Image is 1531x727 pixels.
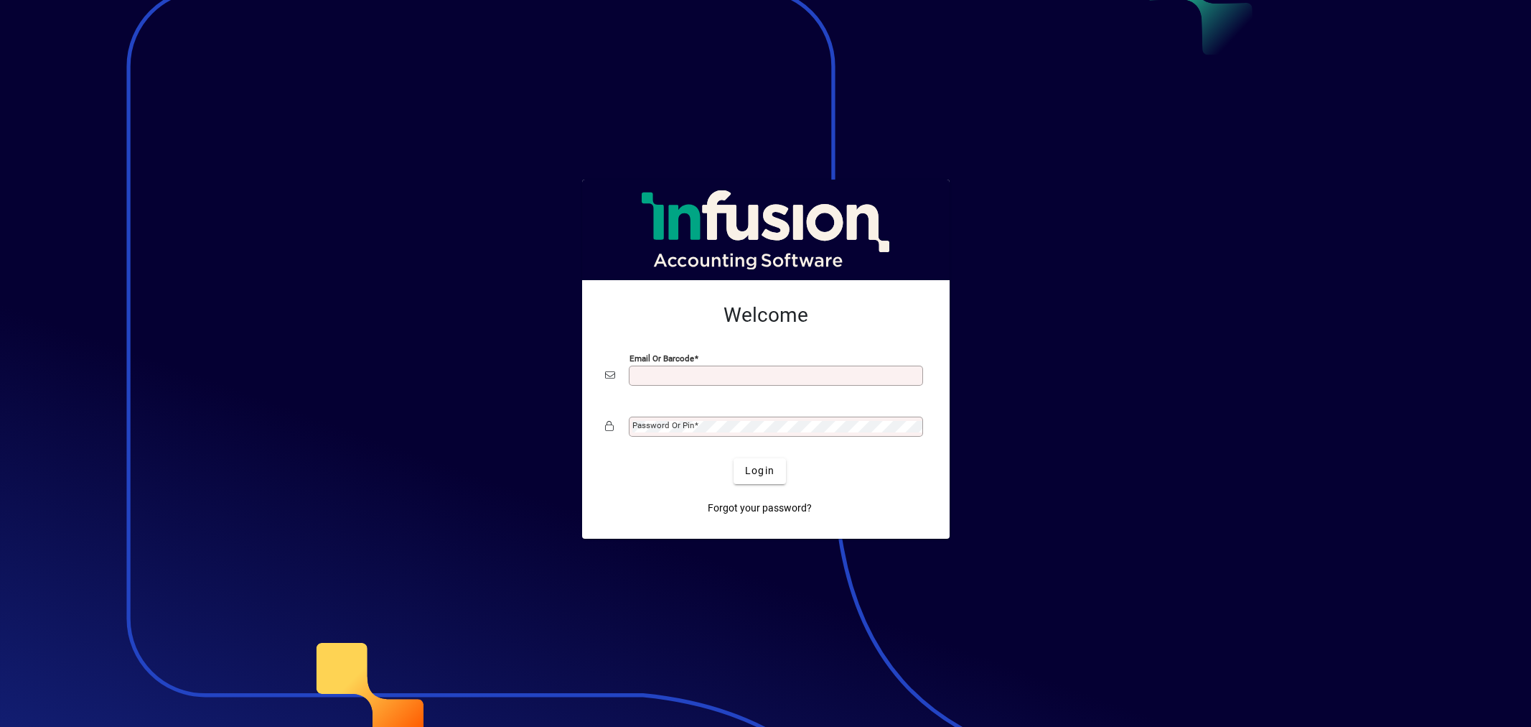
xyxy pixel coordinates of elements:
[702,496,818,522] a: Forgot your password?
[734,458,786,484] button: Login
[629,353,694,363] mat-label: Email or Barcode
[745,463,774,478] span: Login
[632,420,694,430] mat-label: Password or Pin
[605,303,927,328] h2: Welcome
[708,501,812,516] span: Forgot your password?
